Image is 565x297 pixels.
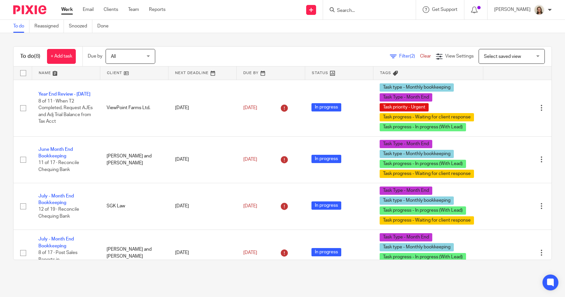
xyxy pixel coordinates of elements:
img: Morgan.JPG [534,5,544,15]
span: Task type - Monthly bookkeeping [380,196,454,205]
span: 11 of 17 · Reconcile Chequing Bank [38,161,79,172]
td: [DATE] [168,136,237,183]
a: Reports [149,6,165,13]
span: Get Support [432,7,457,12]
span: Task progress - In progress (With Lead) [380,253,466,261]
span: Task progress - Waiting for client response [380,216,474,225]
a: To do [13,20,29,33]
a: July - Month End Bookkeeping [38,237,74,248]
h1: To do [20,53,40,60]
span: In progress [311,248,341,256]
td: [DATE] [168,80,237,136]
span: [DATE] [243,250,257,255]
span: In progress [311,155,341,163]
a: July - Month End Bookkeeping [38,194,74,205]
span: In progress [311,201,341,210]
td: SGK Law [100,183,168,230]
span: 8 of 17 · Post Sales Reports in [GEOGRAPHIC_DATA] [38,250,84,269]
span: Select saved view [484,54,521,59]
a: Clear [420,54,431,59]
span: Task Type - Month End [380,187,432,195]
span: Task priority - Urgent [380,103,429,111]
a: Clients [104,6,118,13]
span: Task progress - Waiting for client response [380,113,474,121]
a: Email [83,6,94,13]
input: Search [336,8,396,14]
a: Snoozed [69,20,92,33]
span: Task progress - In progress (With Lead) [380,206,466,215]
a: June Month End Bookkeeping [38,147,73,158]
span: [DATE] [243,204,257,208]
span: (8) [34,54,40,59]
span: Task Type - Month End [380,93,432,102]
span: Filter [399,54,420,59]
a: Team [128,6,139,13]
td: [DATE] [168,230,237,276]
span: Task Type - Month End [380,233,432,241]
p: [PERSON_NAME] [494,6,531,13]
span: 12 of 19 · Reconcile Chequing Bank [38,207,79,219]
a: Work [61,6,73,13]
td: [DATE] [168,183,237,230]
span: Task type - Monthly bookkeeping [380,83,454,92]
span: View Settings [445,54,474,59]
span: In progress [311,103,341,111]
span: [DATE] [243,157,257,162]
span: Task progress - In progress (With Lead) [380,123,466,131]
td: ViewPoint Farms Ltd. [100,80,168,136]
a: + Add task [47,49,76,64]
img: Pixie [13,5,46,14]
a: Reassigned [34,20,64,33]
span: Task type - Monthly bookkeeping [380,243,454,251]
span: [DATE] [243,106,257,110]
a: Year End Review - [DATE] [38,92,90,97]
span: All [111,54,116,59]
td: [PERSON_NAME] and [PERSON_NAME] [100,136,168,183]
span: 8 of 11 · When T2 Completed, Request AJEs and Adj Trial Balance from Tax Acct [38,99,93,124]
span: Tags [380,71,391,75]
span: Task progress - Waiting for client response [380,170,474,178]
span: Task type - Monthly bookkeeping [380,150,454,158]
td: [PERSON_NAME] and [PERSON_NAME] [100,230,168,276]
span: Task progress - In progress (With Lead) [380,160,466,168]
a: Done [97,20,114,33]
p: Due by [88,53,102,60]
span: (2) [410,54,415,59]
span: Task Type - Month End [380,140,432,148]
